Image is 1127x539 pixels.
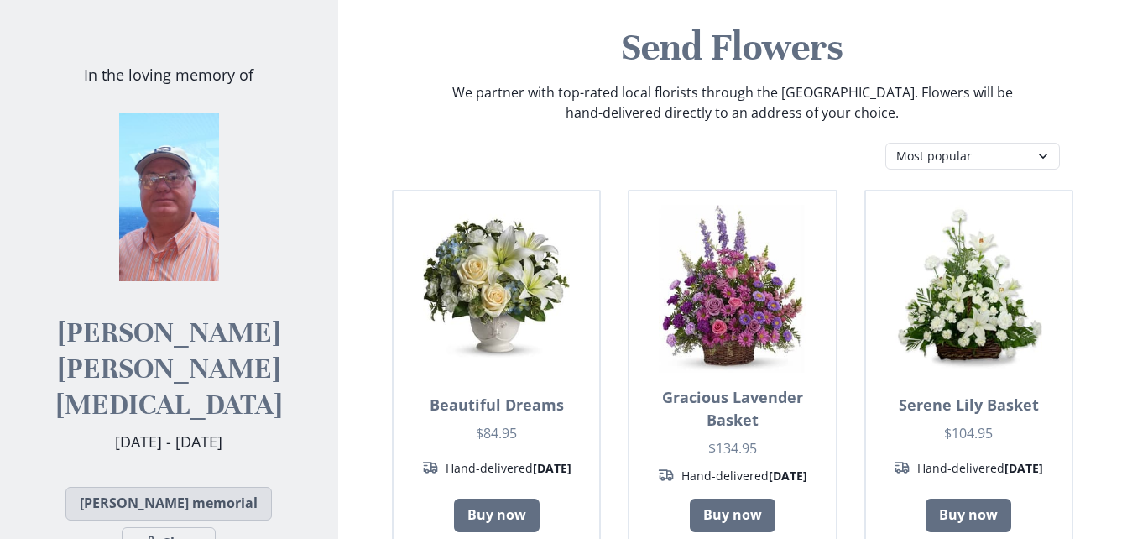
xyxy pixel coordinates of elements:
[454,499,540,532] a: Buy now
[690,499,775,532] a: Buy now
[352,24,1114,72] h1: Send Flowers
[451,82,1015,123] p: We partner with top-rated local florists through the [GEOGRAPHIC_DATA]. Flowers will be hand-deli...
[115,432,222,452] span: [DATE] - [DATE]
[65,487,272,521] a: [PERSON_NAME] memorial
[926,499,1011,532] a: Buy now
[27,315,311,424] h2: [PERSON_NAME] [PERSON_NAME][MEDICAL_DATA]
[84,64,253,86] p: In the loving memory of
[85,113,253,281] img: Lee
[885,143,1060,170] select: Category filter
